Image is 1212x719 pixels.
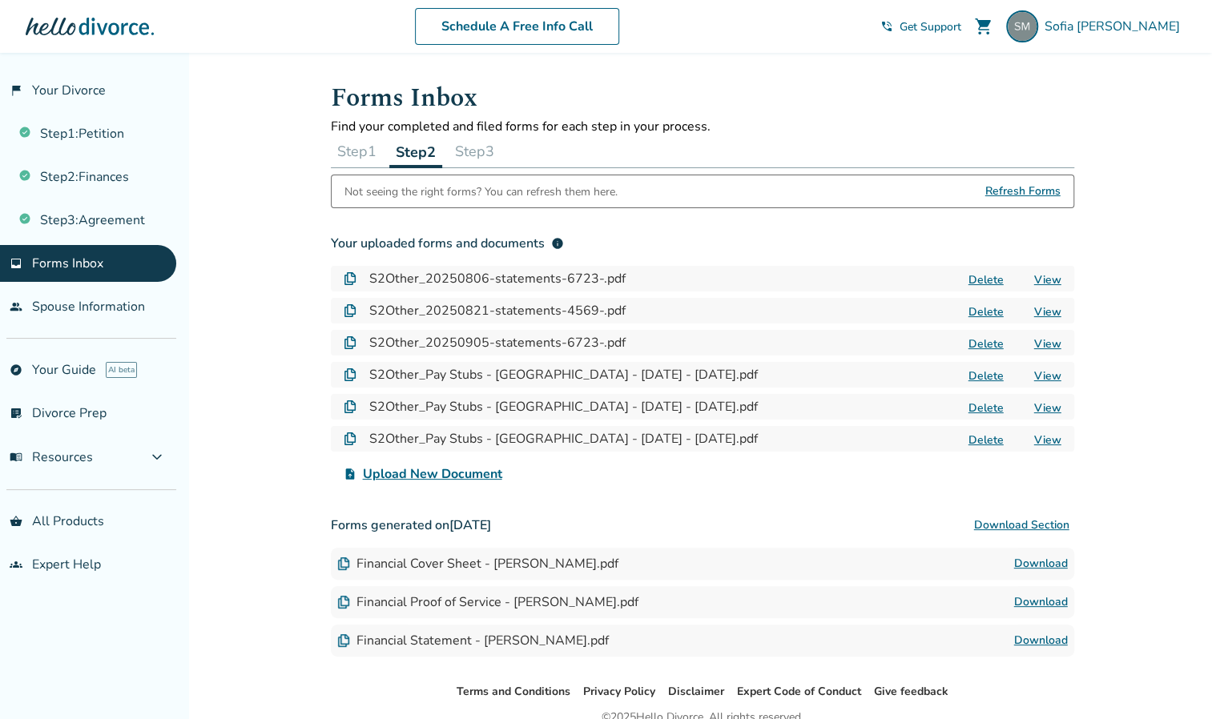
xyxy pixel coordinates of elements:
[10,257,22,270] span: inbox
[344,336,356,349] img: Document
[331,135,383,167] button: Step1
[10,364,22,376] span: explore
[337,634,350,647] img: Document
[1132,642,1212,719] iframe: Chat Widget
[106,362,137,378] span: AI beta
[457,684,570,699] a: Terms and Conditions
[964,368,1009,384] button: Delete
[1034,400,1061,416] a: View
[344,175,618,207] div: Not seeing the right forms? You can refresh them here.
[344,368,356,381] img: Document
[337,555,618,572] div: Financial Cover Sheet - [PERSON_NAME].pdf
[1034,432,1061,448] a: View
[331,78,1074,118] h1: Forms Inbox
[964,432,1009,448] button: Delete
[344,400,356,413] img: Document
[344,272,356,285] img: Document
[964,400,1009,416] button: Delete
[1045,18,1186,35] span: Sofia [PERSON_NAME]
[369,397,758,416] h4: S2Other_Pay Stubs - [GEOGRAPHIC_DATA] - [DATE] - [DATE].pdf
[1014,631,1068,650] a: Download
[32,255,103,272] span: Forms Inbox
[668,682,724,701] li: Disclaimer
[10,451,22,464] span: menu_book
[974,17,993,36] span: shopping_cart
[369,365,758,384] h4: S2Other_Pay Stubs - [GEOGRAPHIC_DATA] - [DATE] - [DATE].pdf
[147,448,167,467] span: expand_more
[10,448,93,466] span: Resources
[10,407,22,420] span: list_alt_check
[874,682,948,701] li: Give feedback
[337,557,350,570] img: Document
[363,464,502,484] span: Upload New Document
[1034,304,1061,319] a: View
[337,632,609,649] div: Financial Statement - [PERSON_NAME].pdf
[369,429,758,448] h4: S2Other_Pay Stubs - [GEOGRAPHIC_DATA] - [DATE] - [DATE].pdf
[1014,554,1068,573] a: Download
[880,19,961,34] a: phone_in_talkGet Support
[369,301,626,320] h4: S2Other_20250821-statements-4569-.pdf
[964,271,1009,288] button: Delete
[964,335,1009,352] button: Delete
[985,175,1061,207] span: Refresh Forms
[369,269,626,288] h4: S2Other_20250806-statements-6723-.pdf
[344,304,356,317] img: Document
[331,234,564,253] div: Your uploaded forms and documents
[10,515,22,528] span: shopping_basket
[331,118,1074,135] p: Find your completed and filed forms for each step in your process.
[880,20,893,33] span: phone_in_talk
[964,303,1009,320] button: Delete
[737,684,861,699] a: Expert Code of Conduct
[337,596,350,609] img: Document
[583,684,655,699] a: Privacy Policy
[415,8,619,45] a: Schedule A Free Info Call
[969,509,1074,541] button: Download Section
[1034,272,1061,287] a: View
[344,432,356,445] img: Document
[1034,336,1061,351] a: View
[344,468,356,480] span: upload_file
[10,84,22,97] span: flag_2
[10,300,22,313] span: people
[449,135,501,167] button: Step3
[331,509,1074,541] h3: Forms generated on [DATE]
[10,558,22,571] span: groups
[389,135,442,168] button: Step2
[337,593,638,611] div: Financial Proof of Service - [PERSON_NAME].pdf
[1014,592,1068,612] a: Download
[369,333,626,352] h4: S2Other_20250905-statements-6723-.pdf
[1034,368,1061,384] a: View
[1006,10,1038,42] img: sofia.smith1166@gmail.com
[900,19,961,34] span: Get Support
[551,237,564,250] span: info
